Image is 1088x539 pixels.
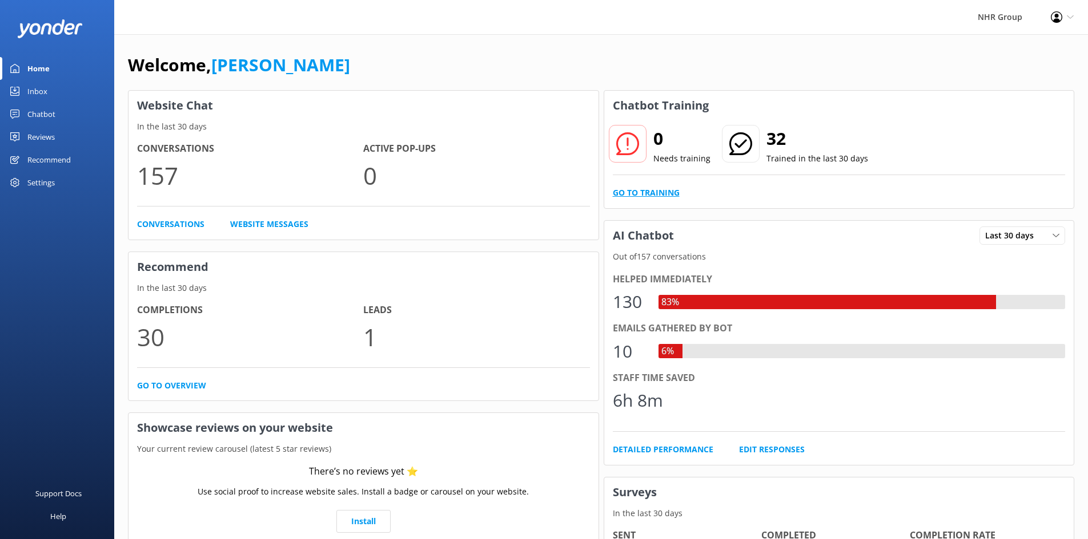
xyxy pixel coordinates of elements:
a: Website Messages [230,218,308,230]
div: Reviews [27,125,55,148]
p: 1 [363,318,589,356]
div: Settings [27,171,55,194]
div: There’s no reviews yet ⭐ [309,464,418,479]
p: Your current review carousel (latest 5 star reviews) [129,443,599,455]
img: yonder-white-logo.png [17,19,83,38]
div: 10 [613,338,647,365]
a: [PERSON_NAME] [211,53,350,76]
div: Emails gathered by bot [613,321,1066,336]
p: Needs training [653,152,710,165]
span: Last 30 days [985,229,1041,242]
h2: 32 [766,125,868,152]
a: Go to Training [613,187,680,199]
a: Edit Responses [739,443,805,456]
div: Staff time saved [613,371,1066,386]
h2: 0 [653,125,710,152]
div: Support Docs [35,482,82,505]
p: In the last 30 days [129,282,599,294]
a: Conversations [137,218,204,230]
div: Helped immediately [613,272,1066,287]
p: Out of 157 conversations [604,250,1074,263]
div: Help [50,505,66,528]
div: Recommend [27,148,71,171]
h4: Completions [137,303,363,318]
h3: Chatbot Training [604,91,717,120]
p: 30 [137,318,363,356]
div: 83% [659,295,682,310]
h4: Leads [363,303,589,318]
div: Inbox [27,80,47,103]
p: 157 [137,156,363,194]
div: Chatbot [27,103,55,125]
a: Install [336,510,391,533]
h3: AI Chatbot [604,221,682,250]
p: Trained in the last 30 days [766,152,868,165]
div: 6h 8m [613,387,663,414]
a: Go to overview [137,379,206,392]
div: 6% [659,344,677,359]
h4: Conversations [137,141,363,156]
h3: Surveys [604,477,1074,507]
div: Home [27,57,50,80]
h1: Welcome, [128,51,350,79]
h3: Recommend [129,252,599,282]
a: Detailed Performance [613,443,713,456]
p: Use social proof to increase website sales. Install a badge or carousel on your website. [198,485,529,498]
h3: Website Chat [129,91,599,120]
p: In the last 30 days [129,120,599,133]
p: 0 [363,156,589,194]
h4: Active Pop-ups [363,141,589,156]
p: In the last 30 days [604,507,1074,520]
h3: Showcase reviews on your website [129,413,599,443]
div: 130 [613,288,647,315]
